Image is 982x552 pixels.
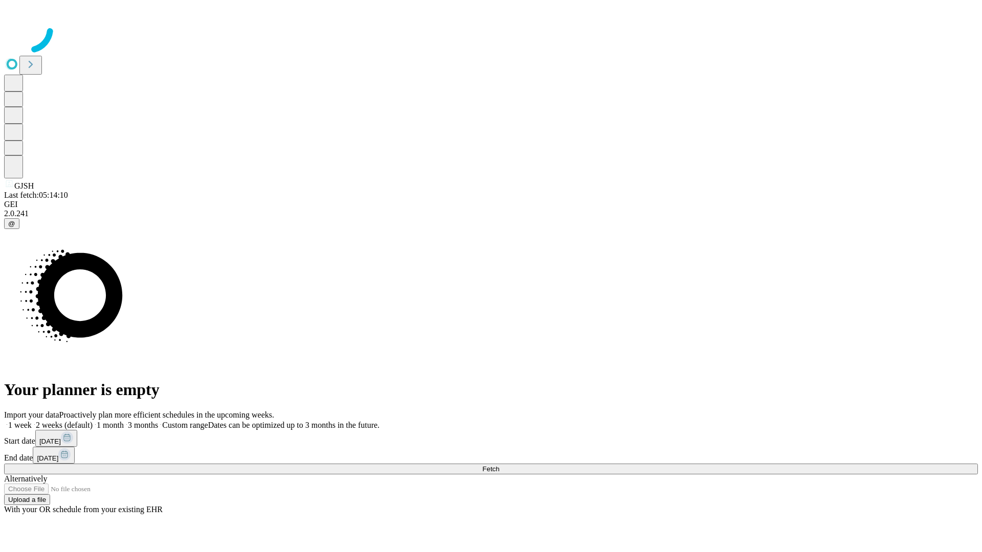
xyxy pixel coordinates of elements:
[208,421,380,429] span: Dates can be optimized up to 3 months in the future.
[128,421,158,429] span: 3 months
[4,494,50,505] button: Upload a file
[4,410,59,419] span: Import your data
[35,430,77,447] button: [DATE]
[36,421,93,429] span: 2 weeks (default)
[97,421,124,429] span: 1 month
[33,447,75,464] button: [DATE]
[482,465,499,473] span: Fetch
[4,191,68,199] span: Last fetch: 05:14:10
[37,454,58,462] span: [DATE]
[4,209,978,218] div: 2.0.241
[4,430,978,447] div: Start date
[8,220,15,227] span: @
[4,200,978,209] div: GEI
[162,421,208,429] span: Custom range
[59,410,274,419] span: Proactively plan more efficient schedules in the upcoming weeks.
[4,380,978,399] h1: Your planner is empty
[4,464,978,474] button: Fetch
[39,438,61,445] span: [DATE]
[8,421,32,429] span: 1 week
[4,447,978,464] div: End date
[4,218,19,229] button: @
[4,474,47,483] span: Alternatively
[4,505,163,514] span: With your OR schedule from your existing EHR
[14,181,34,190] span: GJSH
